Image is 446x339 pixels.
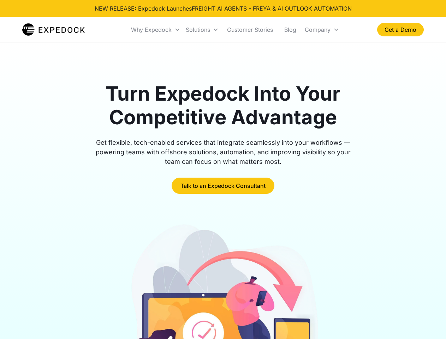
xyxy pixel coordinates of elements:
[172,178,274,194] a: Talk to an Expedock Consultant
[411,305,446,339] iframe: Chat Widget
[279,18,302,42] a: Blog
[22,23,85,37] a: home
[95,4,352,13] div: NEW RELEASE: Expedock Launches
[305,26,331,33] div: Company
[183,18,221,42] div: Solutions
[128,18,183,42] div: Why Expedock
[192,5,352,12] a: FREIGHT AI AGENTS - FREYA & AI OUTLOOK AUTOMATION
[22,23,85,37] img: Expedock Logo
[302,18,342,42] div: Company
[88,138,359,166] div: Get flexible, tech-enabled services that integrate seamlessly into your workflows — powering team...
[221,18,279,42] a: Customer Stories
[186,26,210,33] div: Solutions
[131,26,172,33] div: Why Expedock
[377,23,424,36] a: Get a Demo
[88,82,359,129] h1: Turn Expedock Into Your Competitive Advantage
